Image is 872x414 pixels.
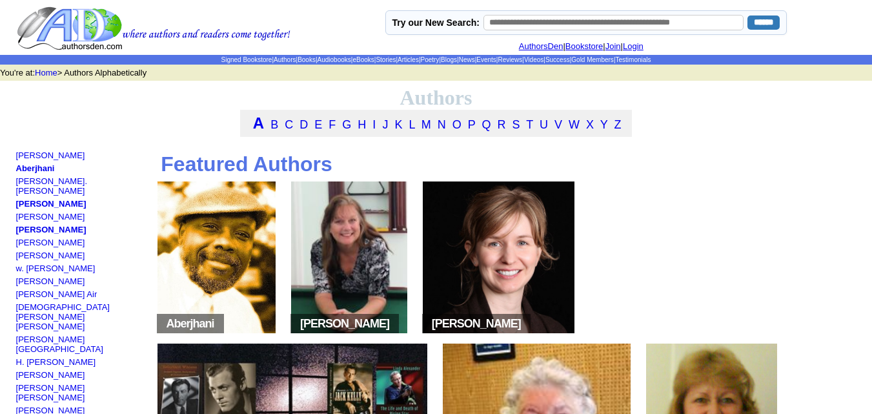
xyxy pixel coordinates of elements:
span: | | | | | | | | | | | | | | | [221,56,651,63]
a: D [299,118,308,131]
a: w. [PERSON_NAME] [16,264,96,273]
a: AuthorsDen [519,41,563,51]
a: X [586,118,594,131]
img: shim.gif [16,380,19,383]
a: Videos [524,56,543,63]
a: E [314,118,322,131]
a: Authors [274,56,296,63]
a: R [498,118,506,131]
a: [PERSON_NAME] [16,150,85,160]
a: F [329,118,336,131]
img: shim.gif [16,196,19,199]
img: space [425,321,432,327]
img: space [214,321,221,327]
a: H. [PERSON_NAME] [16,357,96,367]
a: M [421,118,431,131]
a: Bookstore [565,41,603,51]
a: I [372,118,376,131]
a: Gold Members [571,56,614,63]
font: Authors [400,86,472,109]
a: [PERSON_NAME] [16,225,86,234]
b: Featured Authors [161,152,332,176]
img: space [389,321,396,327]
a: [PERSON_NAME] [PERSON_NAME] [16,383,85,402]
img: shim.gif [16,260,19,264]
a: space[PERSON_NAME]space [287,327,412,337]
a: [PERSON_NAME] [16,212,85,222]
a: Signed Bookstore [221,56,272,63]
img: shim.gif [16,234,19,238]
a: N [438,118,446,131]
a: Articles [398,56,419,63]
a: spaceAberjhanispace [153,327,280,337]
a: U [540,118,548,131]
a: Z [614,118,621,131]
img: shim.gif [16,160,19,163]
a: Audiobooks [318,56,351,63]
font: | | | [519,41,653,51]
a: Blogs [441,56,457,63]
a: Poetry [421,56,440,63]
span: [PERSON_NAME] [422,314,531,333]
a: Books [298,56,316,63]
a: A [253,114,264,132]
a: eBooks [352,56,374,63]
a: P [468,118,476,131]
a: [DEMOGRAPHIC_DATA][PERSON_NAME] [PERSON_NAME] [16,302,110,331]
a: [PERSON_NAME] [16,251,85,260]
a: Join [605,41,621,51]
a: L [409,118,414,131]
img: shim.gif [16,299,19,302]
a: Q [482,118,491,131]
a: Y [600,118,608,131]
span: Aberjhani [157,314,224,333]
a: [PERSON_NAME] [16,276,85,286]
a: T [526,118,533,131]
a: News [459,56,475,63]
a: K [394,118,402,131]
a: B [270,118,278,131]
a: Login [623,41,644,51]
a: J [382,118,388,131]
img: shim.gif [16,286,19,289]
a: [PERSON_NAME] [16,199,86,209]
a: G [342,118,351,131]
a: space[PERSON_NAME]space [418,327,579,337]
img: shim.gif [16,209,19,212]
a: [PERSON_NAME] [16,370,85,380]
img: space [294,321,300,327]
img: shim.gif [16,273,19,276]
a: Events [476,56,496,63]
img: space [160,321,167,327]
a: O [452,118,461,131]
a: C [285,118,293,131]
img: shim.gif [16,331,19,335]
a: [PERSON_NAME] [16,238,85,247]
span: [PERSON_NAME] [290,314,399,333]
label: Try our New Search: [392,17,480,28]
img: shim.gif [16,354,19,357]
a: W [569,118,580,131]
a: S [512,118,520,131]
img: shim.gif [16,222,19,225]
a: H [358,118,366,131]
a: [PERSON_NAME] Air [16,289,97,299]
a: Home [35,68,57,78]
img: shim.gif [16,402,19,406]
a: Success [545,56,570,63]
a: [PERSON_NAME]. [PERSON_NAME] [16,176,88,196]
img: logo.gif [17,6,290,51]
a: Stories [376,56,396,63]
img: shim.gif [16,247,19,251]
img: shim.gif [16,173,19,176]
img: shim.gif [16,367,19,370]
a: Testimonials [615,56,651,63]
a: Reviews [498,56,522,63]
a: [PERSON_NAME][GEOGRAPHIC_DATA] [16,335,103,354]
a: V [554,118,562,131]
a: Aberjhani [16,163,55,173]
img: space [521,321,527,327]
